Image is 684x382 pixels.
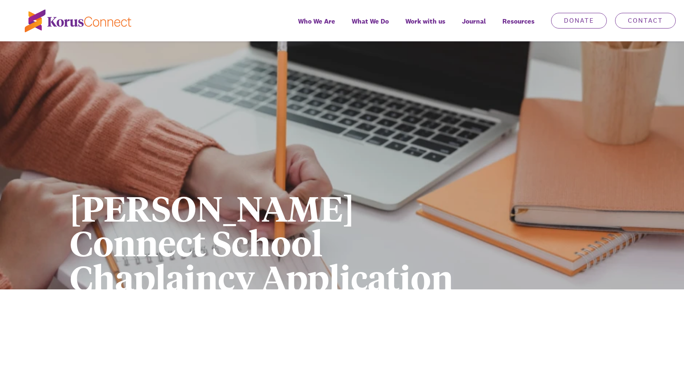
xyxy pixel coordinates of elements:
[290,12,343,41] a: Who We Are
[25,10,131,32] img: korus-connect%2Fc5177985-88d5-491d-9cd7-4a1febad1357_logo.svg
[462,15,486,27] span: Journal
[397,12,454,41] a: Work with us
[494,12,543,41] div: Resources
[454,12,494,41] a: Journal
[352,15,389,27] span: What We Do
[298,15,335,27] span: Who We Are
[615,13,676,29] a: Contact
[343,12,397,41] a: What We Do
[405,15,445,27] span: Work with us
[70,190,476,329] h1: [PERSON_NAME] Connect School Chaplaincy Application Pack
[551,13,607,29] a: Donate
